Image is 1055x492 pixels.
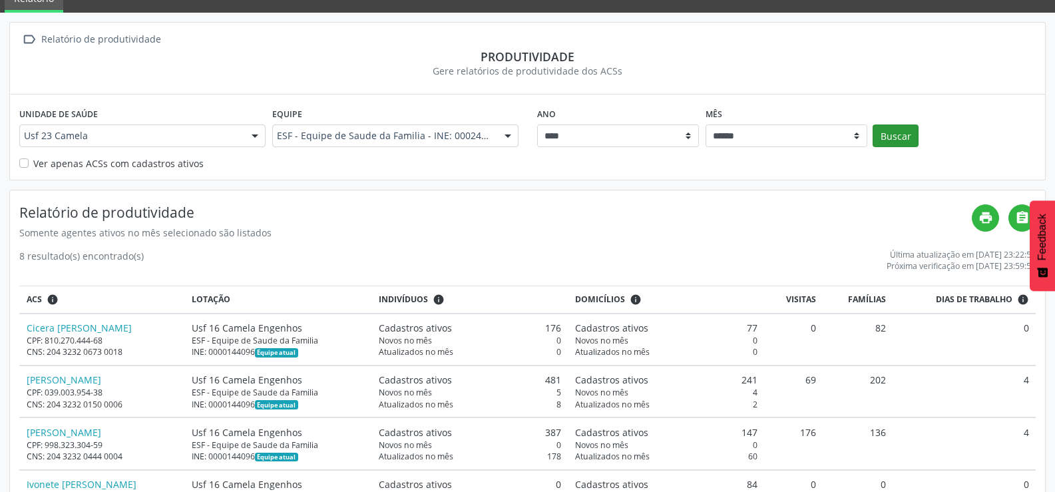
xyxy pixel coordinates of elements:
span: Novos no mês [575,387,628,398]
label: Ano [537,104,556,124]
span: ACS [27,294,42,306]
span: Cadastros ativos [575,321,648,335]
i: print [978,210,993,225]
label: Mês [706,104,722,124]
div: 8 resultado(s) encontrado(s) [19,249,144,272]
span: Cadastros ativos [379,477,452,491]
div: CPF: 810.270.444-68 [27,335,178,346]
span: Atualizados no mês [575,399,650,410]
th: Visitas [765,286,823,314]
td: 82 [823,314,893,366]
a: [PERSON_NAME] [27,426,101,439]
label: Ver apenas ACSs com cadastros ativos [33,156,204,170]
div: ESF - Equipe de Saude da Familia [192,335,365,346]
div: 178 [379,451,561,462]
i: ACSs que estiveram vinculados a uma UBS neste período, mesmo sem produtividade. [47,294,59,306]
i: <div class="text-left"> <div> <strong>Cadastros ativos:</strong> Cadastros que estão vinculados a... [630,294,642,306]
button: Buscar [873,124,919,147]
div: 77 [575,321,757,335]
div: 147 [575,425,757,439]
i: <div class="text-left"> <div> <strong>Cadastros ativos:</strong> Cadastros que estão vinculados a... [433,294,445,306]
div: 8 [379,399,561,410]
div: CNS: 204 3232 0150 0006 [27,399,178,410]
span: Dias de trabalho [936,294,1012,306]
div: INE: 0000144096 [192,451,365,462]
a: Ivonete [PERSON_NAME] [27,478,136,491]
span: Esta é a equipe atual deste Agente [255,400,298,409]
div: 0 [575,346,757,358]
label: Unidade de saúde [19,104,98,124]
div: 2 [575,399,757,410]
div: Última atualização em [DATE] 23:22:57 [887,249,1036,260]
div: ESF - Equipe de Saude da Familia [192,439,365,451]
th: Lotação [184,286,372,314]
a: Cicera [PERSON_NAME] [27,322,132,334]
div: CPF: 998.323.304-59 [27,439,178,451]
span: ESF - Equipe de Saude da Familia - INE: 0002427362 [277,129,491,142]
span: Atualizados no mês [379,451,453,462]
div: 5 [379,387,561,398]
button: Feedback - Mostrar pesquisa [1030,200,1055,291]
div: Gere relatórios de produtividade dos ACSs [19,64,1036,78]
i:  [1015,210,1030,225]
div: 0 [575,439,757,451]
span: Novos no mês [379,335,432,346]
span: Atualizados no mês [379,346,453,358]
span: Novos no mês [575,335,628,346]
td: 4 [893,417,1036,469]
div: 0 [379,477,561,491]
span: Atualizados no mês [575,451,650,462]
div: INE: 0000144096 [192,399,365,410]
div: CPF: 039.003.954-38 [27,387,178,398]
span: Cadastros ativos [379,321,452,335]
div: CNS: 204 3232 0673 0018 [27,346,178,358]
a: print [972,204,999,232]
span: Indivíduos [379,294,428,306]
span: Novos no mês [575,439,628,451]
div: Usf 16 Camela Engenhos [192,373,365,387]
div: 84 [575,477,757,491]
span: Novos no mês [379,387,432,398]
i: Dias em que o(a) ACS fez pelo menos uma visita, ou ficha de cadastro individual ou cadastro domic... [1017,294,1029,306]
span: Cadastros ativos [379,373,452,387]
div: 0 [379,346,561,358]
td: 0 [893,314,1036,366]
span: Esta é a equipe atual deste Agente [255,348,298,358]
div: Usf 16 Camela Engenhos [192,425,365,439]
div: 4 [575,387,757,398]
div: Usf 16 Camela Engenhos [192,321,365,335]
a:  [1008,204,1036,232]
span: Esta é a equipe atual deste Agente [255,453,298,462]
td: 4 [893,366,1036,417]
div: 0 [379,439,561,451]
label: Equipe [272,104,302,124]
a:  Relatório de produtividade [19,30,163,49]
span: Usf 23 Camela [24,129,238,142]
div: Usf 16 Camela Engenhos [192,477,365,491]
span: Novos no mês [379,439,432,451]
div: 0 [379,335,561,346]
span: Atualizados no mês [379,399,453,410]
div: 0 [575,335,757,346]
td: 176 [765,417,823,469]
div: 241 [575,373,757,387]
i:  [19,30,39,49]
td: 202 [823,366,893,417]
div: 60 [575,451,757,462]
span: Cadastros ativos [575,425,648,439]
span: Cadastros ativos [575,373,648,387]
div: INE: 0000144096 [192,346,365,358]
div: Somente agentes ativos no mês selecionado são listados [19,226,972,240]
td: 69 [765,366,823,417]
div: Produtividade [19,49,1036,64]
span: Feedback [1036,214,1048,260]
h4: Relatório de produtividade [19,204,972,221]
th: Famílias [823,286,893,314]
span: Cadastros ativos [575,477,648,491]
div: Próxima verificação em [DATE] 23:59:59 [887,260,1036,272]
div: ESF - Equipe de Saude da Familia [192,387,365,398]
div: 387 [379,425,561,439]
td: 136 [823,417,893,469]
a: [PERSON_NAME] [27,373,101,386]
div: 176 [379,321,561,335]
